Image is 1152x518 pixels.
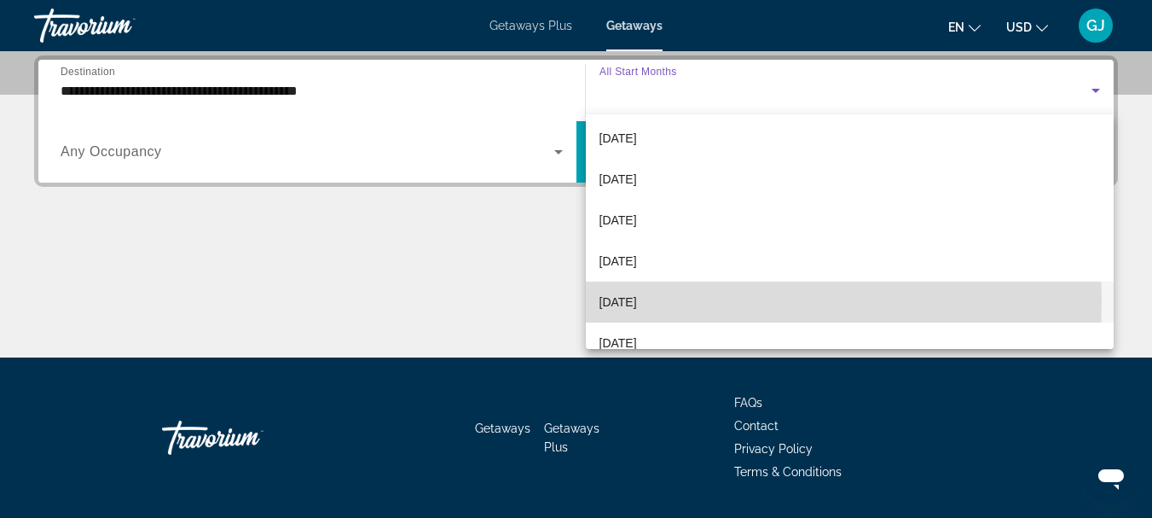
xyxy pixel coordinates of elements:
[599,169,637,189] span: [DATE]
[599,128,637,148] span: [DATE]
[599,292,637,312] span: [DATE]
[599,210,637,230] span: [DATE]
[599,333,637,353] span: [DATE]
[1084,450,1138,504] iframe: Button to launch messaging window
[599,251,637,271] span: [DATE]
